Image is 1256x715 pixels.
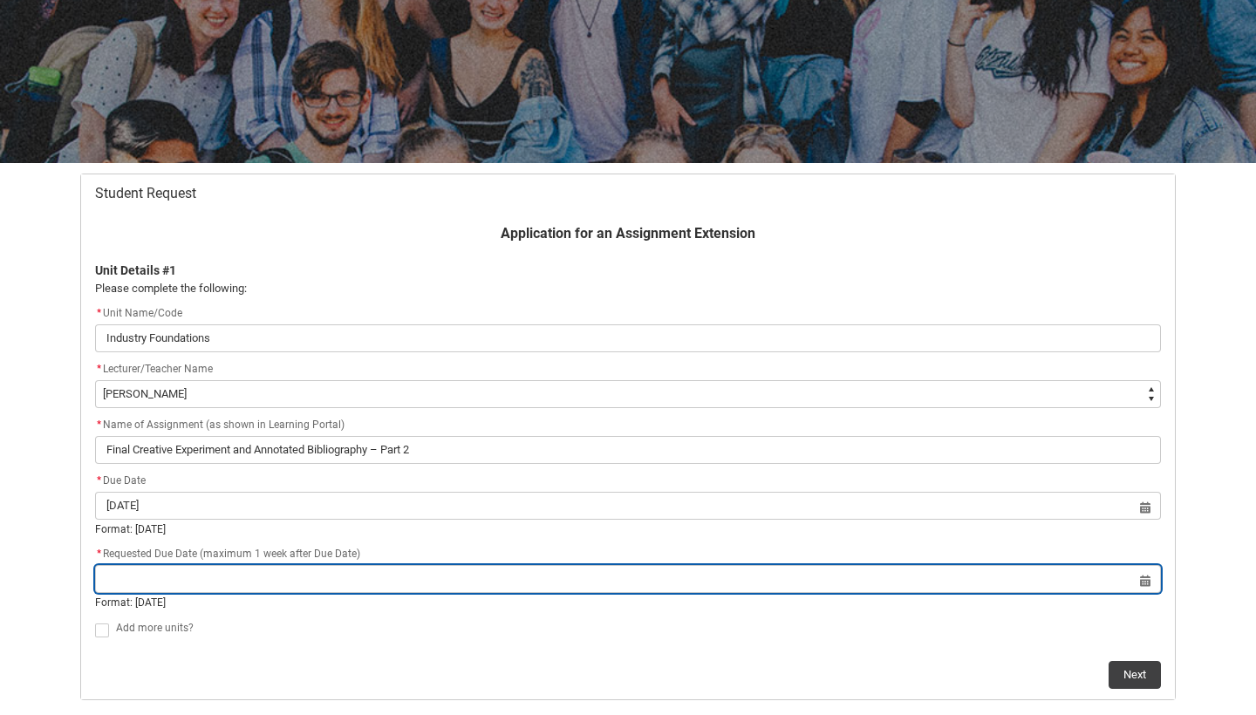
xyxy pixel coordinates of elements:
div: Format: [DATE] [95,595,1161,610]
abbr: required [97,474,101,487]
article: Redu_Student_Request flow [80,174,1176,700]
span: Requested Due Date (maximum 1 week after Due Date) [95,548,360,560]
span: Unit Name/Code [95,307,182,319]
span: Name of Assignment (as shown in Learning Portal) [95,419,345,431]
span: Student Request [95,185,196,202]
span: Lecturer/Teacher Name [103,363,213,375]
abbr: required [97,548,101,560]
p: Please complete the following: [95,280,1161,297]
abbr: required [97,419,101,431]
b: Application for an Assignment Extension [501,225,755,242]
span: Add more units? [116,622,194,634]
div: Format: [DATE] [95,521,1161,537]
b: Unit Details #1 [95,263,176,277]
button: Next [1109,661,1161,689]
abbr: required [97,307,101,319]
span: Due Date [95,474,146,487]
abbr: required [97,363,101,375]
